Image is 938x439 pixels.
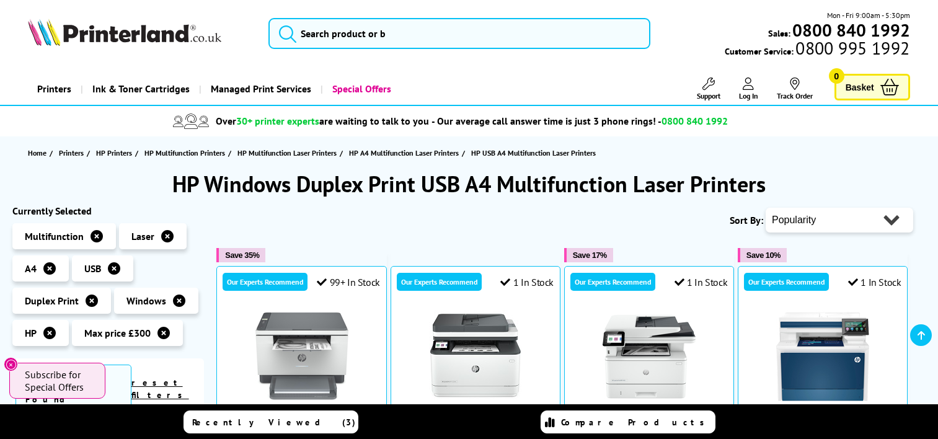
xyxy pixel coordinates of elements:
div: Our Experts Recommend [223,273,308,291]
div: 1 In Stock [848,276,901,288]
a: Ink & Toner Cartridges [81,73,199,105]
a: Compare Products [541,410,715,433]
span: Sort By: [730,214,763,226]
img: HP LaserJet Pro MFP 4102fdw (Box Opened) [603,310,696,403]
span: 30+ printer experts [236,115,319,127]
a: HP LaserJet MFP M234dw [255,393,348,406]
img: HP LaserJet MFP M234dw [255,310,348,403]
div: 99+ In Stock [317,276,380,288]
button: Close [4,357,18,371]
a: Special Offers [321,73,400,105]
span: 0 [829,68,844,84]
a: HP LaserJet Pro MFP 4102fdw (Box Opened) [603,393,696,406]
div: Our Experts Recommend [397,273,482,291]
a: HP Color LaserJet Pro MFP 4302fdn (Box Opened) [776,393,869,406]
span: Log In [739,91,758,100]
button: Save 10% [738,248,787,262]
span: USB [84,262,101,275]
span: Max price £300 [84,327,151,339]
a: Log In [739,78,758,100]
span: Recently Viewed (3) [192,417,356,428]
span: A4 [25,262,37,275]
a: Home [28,146,50,159]
a: HP A4 Multifunction Laser Printers [349,146,462,159]
span: Laser [131,230,154,242]
span: HP USB A4 Multifunction Laser Printers [471,148,596,157]
span: Save 10% [746,251,781,260]
span: Support [697,91,720,100]
div: Our Experts Recommend [744,273,829,291]
a: reset filters [131,377,189,401]
span: Subscribe for Special Offers [25,368,93,393]
a: 0800 840 1992 [790,24,910,36]
span: 0800 995 1992 [794,42,909,54]
span: Save 17% [573,251,607,260]
span: Windows [126,295,166,307]
a: Printers [59,146,87,159]
span: 0800 840 1992 [661,115,728,127]
span: - Our average call answer time is just 3 phone rings! - [431,115,728,127]
a: HP LaserJet Pro MFP 3102fdn [429,393,522,406]
span: HP A4 Multifunction Laser Printers [349,146,459,159]
span: Sales: [768,27,790,39]
div: Currently Selected [12,205,204,217]
a: Basket 0 [834,74,910,100]
img: HP Color LaserJet Pro MFP 4302fdn (Box Opened) [776,310,869,403]
button: Save 35% [216,248,265,262]
span: HP [25,327,37,339]
span: HP Multifunction Printers [144,146,225,159]
h1: HP Windows Duplex Print USB A4 Multifunction Laser Printers [12,169,926,198]
a: Printers [28,73,81,105]
a: HP Multifunction Printers [144,146,228,159]
span: HP Printers [96,146,132,159]
b: 0800 840 1992 [792,19,910,42]
span: Ink & Toner Cartridges [92,73,190,105]
input: Search product or b [268,18,650,49]
span: Multifunction [25,230,84,242]
button: Save 17% [564,248,613,262]
div: 1 In Stock [675,276,728,288]
div: Our Experts Recommend [570,273,655,291]
span: Mon - Fri 9:00am - 5:30pm [827,9,910,21]
span: HP Multifunction Laser Printers [237,146,337,159]
a: Managed Print Services [199,73,321,105]
a: Recently Viewed (3) [184,410,358,433]
img: Printerland Logo [28,19,221,46]
a: HP Multifunction Laser Printers [237,146,340,159]
span: Duplex Print [25,295,79,307]
span: Printers [59,146,84,159]
span: Save 35% [225,251,259,260]
div: 1 In Stock [500,276,554,288]
span: Basket [846,79,874,95]
a: Support [697,78,720,100]
a: HP Printers [96,146,135,159]
span: Over are waiting to talk to you [216,115,429,127]
span: Customer Service: [725,42,909,57]
a: Track Order [777,78,813,100]
img: HP LaserJet Pro MFP 3102fdn [429,310,522,403]
a: Printerland Logo [28,19,253,48]
span: Compare Products [561,417,711,428]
